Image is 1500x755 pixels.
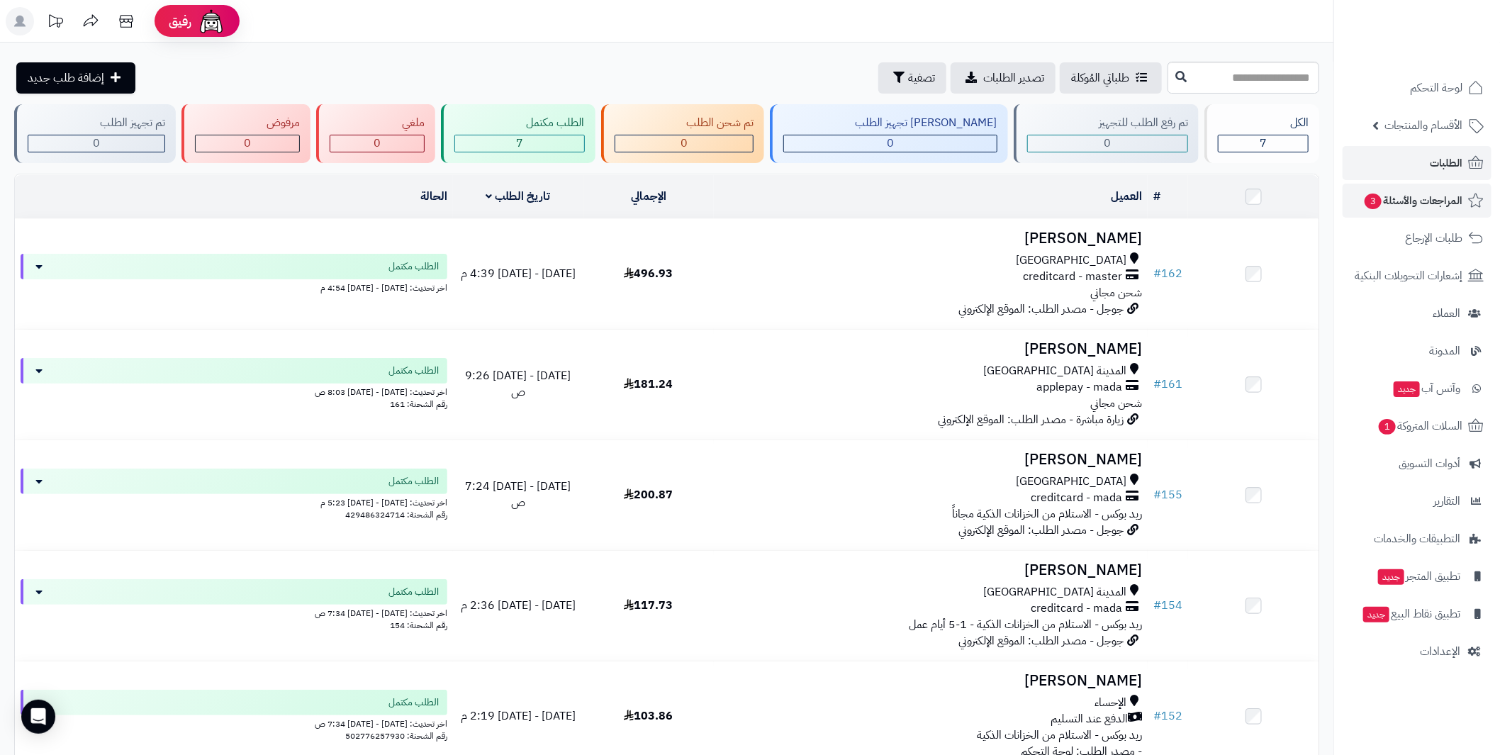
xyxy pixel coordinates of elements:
a: تطبيق المتجرجديد [1343,559,1491,593]
a: تم رفع الطلب للتجهيز 0 [1011,104,1202,163]
span: جديد [1378,569,1404,585]
div: 0 [615,135,754,152]
a: الطلب مكتمل 7 [438,104,598,163]
a: طلبات الإرجاع [1343,221,1491,255]
span: جوجل - مصدر الطلب: الموقع الإلكتروني [958,632,1124,649]
span: العملاء [1433,303,1460,323]
span: المراجعات والأسئلة [1363,191,1462,211]
span: تطبيق المتجر [1377,566,1460,586]
span: التطبيقات والخدمات [1374,529,1460,549]
span: 1 [1379,419,1396,435]
span: [GEOGRAPHIC_DATA] [1016,252,1126,269]
a: #154 [1153,597,1182,614]
span: [DATE] - [DATE] 2:19 م [461,708,576,725]
a: تصدير الطلبات [951,62,1056,94]
span: شحن مجاني [1090,395,1142,412]
span: [DATE] - [DATE] 7:24 ص [465,478,571,511]
h3: [PERSON_NAME] [720,341,1142,357]
span: 103.86 [624,708,673,725]
span: المدونة [1429,341,1460,361]
h3: [PERSON_NAME] [720,230,1142,247]
div: مرفوض [195,115,301,131]
span: الطلب مكتمل [388,695,439,710]
div: 0 [784,135,997,152]
a: لوحة التحكم [1343,71,1491,105]
span: الإعدادات [1420,642,1460,661]
span: ريد بوكس - الاستلام من الخزانات الذكية مجاناً [952,505,1142,522]
span: 7 [516,135,523,152]
span: الإحساء [1095,695,1126,711]
span: [DATE] - [DATE] 4:39 م [461,265,576,282]
a: أدوات التسويق [1343,447,1491,481]
a: الكل7 [1202,104,1322,163]
span: جديد [1394,381,1420,397]
span: جوجل - مصدر الطلب: الموقع الإلكتروني [958,301,1124,318]
span: # [1153,708,1161,725]
div: 0 [196,135,300,152]
div: اخر تحديث: [DATE] - [DATE] 4:54 م [21,279,447,294]
div: تم شحن الطلب [615,115,754,131]
a: تم شحن الطلب 0 [598,104,768,163]
div: Open Intercom Messenger [21,700,55,734]
h3: [PERSON_NAME] [720,452,1142,468]
a: التطبيقات والخدمات [1343,522,1491,556]
span: 496.93 [624,265,673,282]
span: التقارير [1433,491,1460,511]
span: السلات المتروكة [1377,416,1462,436]
a: السلات المتروكة1 [1343,409,1491,443]
span: 181.24 [624,376,673,393]
a: [PERSON_NAME] تجهيز الطلب 0 [767,104,1011,163]
span: 0 [244,135,251,152]
span: تصدير الطلبات [983,69,1044,86]
span: طلباتي المُوكلة [1071,69,1129,86]
span: المدينة [GEOGRAPHIC_DATA] [983,363,1126,379]
div: الكل [1218,115,1309,131]
a: #161 [1153,376,1182,393]
a: إضافة طلب جديد [16,62,135,94]
span: 0 [887,135,894,152]
span: 3 [1365,194,1382,209]
span: 0 [93,135,100,152]
span: 117.73 [624,597,673,614]
a: إشعارات التحويلات البنكية [1343,259,1491,293]
span: زيارة مباشرة - مصدر الطلب: الموقع الإلكتروني [938,411,1124,428]
div: 0 [330,135,424,152]
span: ريد بوكس - الاستلام من الخزانات الذكية - 1-5 أيام عمل [909,616,1142,633]
span: ريد بوكس - الاستلام من الخزانات الذكية [977,727,1142,744]
span: جوجل - مصدر الطلب: الموقع الإلكتروني [958,522,1124,539]
span: # [1153,376,1161,393]
a: طلباتي المُوكلة [1060,62,1162,94]
span: تصفية [908,69,935,86]
span: إشعارات التحويلات البنكية [1355,266,1462,286]
a: تطبيق نقاط البيعجديد [1343,597,1491,631]
div: 7 [455,135,584,152]
span: إضافة طلب جديد [28,69,104,86]
a: ملغي 0 [313,104,438,163]
div: اخر تحديث: [DATE] - [DATE] 8:03 ص [21,384,447,398]
span: 0 [374,135,381,152]
span: رقم الشحنة: 502776257930 [345,729,447,742]
img: logo-2.png [1404,11,1487,40]
span: الطلب مكتمل [388,585,439,599]
a: التقارير [1343,484,1491,518]
a: العميل [1111,188,1142,205]
span: أدوات التسويق [1399,454,1460,474]
span: الطلب مكتمل [388,259,439,274]
span: 0 [1104,135,1112,152]
a: تم تجهيز الطلب 0 [11,104,179,163]
span: [GEOGRAPHIC_DATA] [1016,474,1126,490]
div: الطلب مكتمل [454,115,585,131]
a: المدونة [1343,334,1491,368]
a: العملاء [1343,296,1491,330]
span: رقم الشحنة: 154 [390,619,447,632]
span: creditcard - mada [1031,490,1122,506]
div: اخر تحديث: [DATE] - [DATE] 7:34 ص [21,715,447,730]
span: رقم الشحنة: 429486324714 [345,508,447,521]
h3: [PERSON_NAME] [720,673,1142,689]
span: 200.87 [624,486,673,503]
span: رقم الشحنة: 161 [390,398,447,410]
span: الطلبات [1430,153,1462,173]
span: لوحة التحكم [1410,78,1462,98]
div: [PERSON_NAME] تجهيز الطلب [783,115,997,131]
span: الطلب مكتمل [388,364,439,378]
